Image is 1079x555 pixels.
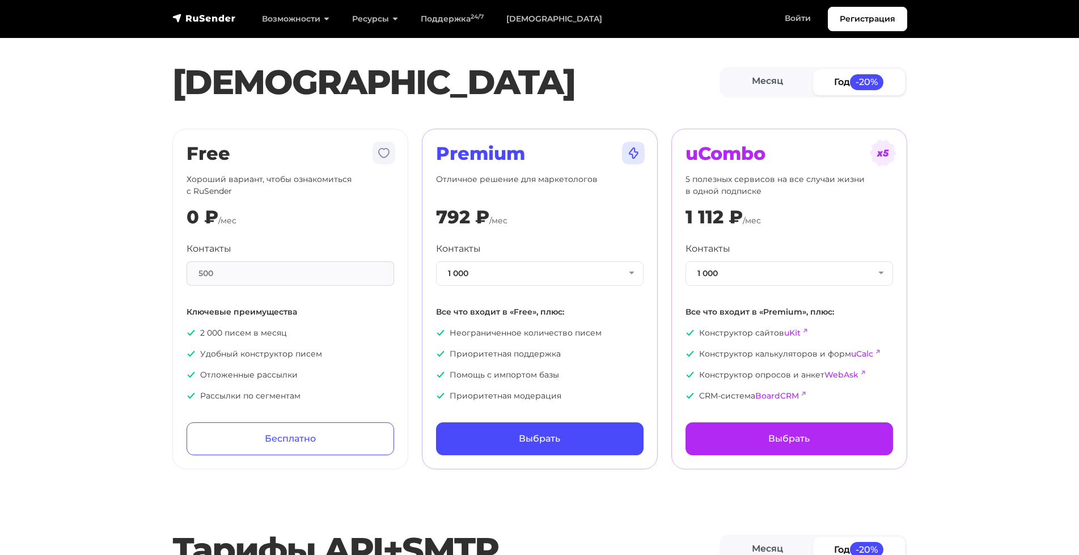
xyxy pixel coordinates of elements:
p: Конструктор калькуляторов и форм [686,348,893,360]
span: /мес [218,215,236,226]
p: Все что входит в «Free», плюс: [436,306,644,318]
a: BoardCRM [755,391,799,401]
a: Войти [773,7,822,30]
h1: [DEMOGRAPHIC_DATA] [172,62,720,103]
p: Помощь с импортом базы [436,369,644,381]
a: Выбрать [686,422,893,455]
p: Отличное решение для маркетологов [436,173,644,197]
a: Поддержка24/7 [409,7,495,31]
img: icon-ok.svg [436,328,445,337]
img: icon-ok.svg [187,349,196,358]
a: Год [813,69,905,95]
img: tarif-ucombo.svg [869,139,896,167]
h2: uCombo [686,143,893,164]
span: /мес [743,215,761,226]
img: icon-ok.svg [436,349,445,358]
img: tarif-premium.svg [620,139,647,167]
p: 5 полезных сервисов на все случаи жизни в одной подписке [686,173,893,197]
a: Выбрать [436,422,644,455]
img: icon-ok.svg [187,370,196,379]
a: [DEMOGRAPHIC_DATA] [495,7,613,31]
button: 1 000 [436,261,644,286]
p: Конструктор опросов и анкет [686,369,893,381]
img: RuSender [172,12,236,24]
a: WebAsk [824,370,858,380]
a: Возможности [251,7,341,31]
p: Удобный конструктор писем [187,348,394,360]
h2: Free [187,143,394,164]
p: CRM-система [686,390,893,402]
label: Контакты [686,242,730,256]
sup: 24/7 [471,13,484,20]
span: /мес [489,215,507,226]
img: icon-ok.svg [686,328,695,337]
img: icon-ok.svg [436,391,445,400]
span: -20% [850,74,884,90]
p: Хороший вариант, чтобы ознакомиться с RuSender [187,173,394,197]
img: icon-ok.svg [187,391,196,400]
p: Конструктор сайтов [686,327,893,339]
p: Все что входит в «Premium», плюс: [686,306,893,318]
label: Контакты [187,242,231,256]
a: uKit [784,328,801,338]
div: 1 112 ₽ [686,206,743,228]
img: icon-ok.svg [187,328,196,337]
p: Приоритетная модерация [436,390,644,402]
p: 2 000 писем в месяц [187,327,394,339]
img: tarif-free.svg [370,139,397,167]
p: Ключевые преимущества [187,306,394,318]
img: icon-ok.svg [686,370,695,379]
a: Месяц [722,69,814,95]
a: uCalc [851,349,873,359]
p: Отложенные рассылки [187,369,394,381]
button: 1 000 [686,261,893,286]
h2: Premium [436,143,644,164]
p: Рассылки по сегментам [187,390,394,402]
div: 0 ₽ [187,206,218,228]
img: icon-ok.svg [686,391,695,400]
img: icon-ok.svg [436,370,445,379]
a: Ресурсы [341,7,409,31]
img: icon-ok.svg [686,349,695,358]
p: Приоритетная поддержка [436,348,644,360]
p: Неограниченное количество писем [436,327,644,339]
a: Регистрация [828,7,907,31]
a: Бесплатно [187,422,394,455]
label: Контакты [436,242,481,256]
div: 792 ₽ [436,206,489,228]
